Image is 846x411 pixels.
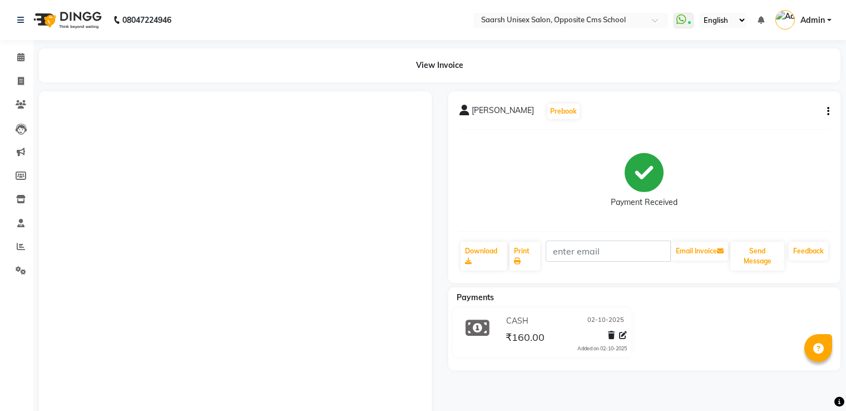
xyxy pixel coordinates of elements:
div: Added on 02-10-2025 [577,345,627,353]
a: Feedback [789,242,828,261]
button: Email Invoice [671,242,728,261]
span: [PERSON_NAME] [472,105,534,120]
span: CASH [506,315,528,327]
img: Admin [775,10,795,30]
span: 02-10-2025 [587,315,624,327]
img: logo [28,4,105,36]
b: 08047224946 [122,4,171,36]
span: ₹160.00 [506,331,545,346]
input: enter email [546,241,671,262]
a: Print [509,242,540,271]
a: Download [461,242,508,271]
div: View Invoice [39,48,840,82]
span: Payments [457,292,494,302]
button: Prebook [547,104,580,119]
div: Payment Received [611,197,677,208]
iframe: chat widget [799,366,835,400]
button: Send Message [730,242,784,271]
span: Admin [800,14,825,26]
